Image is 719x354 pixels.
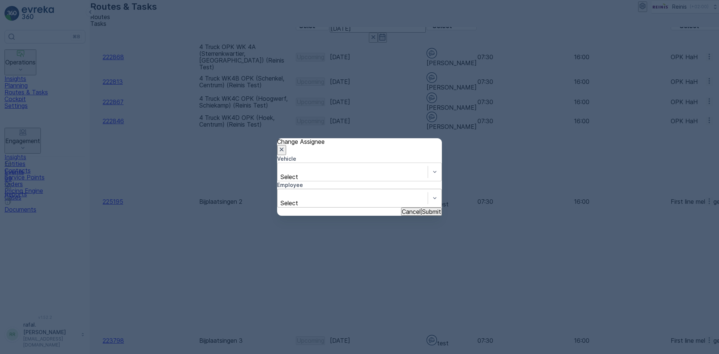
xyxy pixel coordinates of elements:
[421,208,442,216] button: Submit
[280,200,361,206] p: Select
[277,182,303,188] label: Employee
[401,208,421,216] button: Cancel
[402,208,421,215] p: Cancel
[277,138,442,145] p: Change Assignee
[422,208,441,215] p: Submit
[277,155,296,162] label: Vehicle
[280,173,361,180] p: Select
